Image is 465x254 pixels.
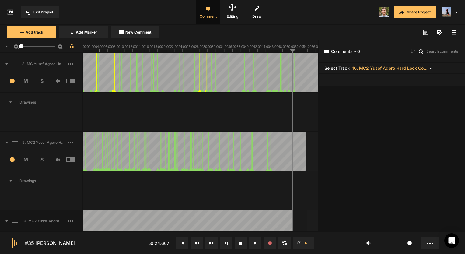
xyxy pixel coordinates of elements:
text: 34:00 [220,45,229,48]
button: Add track [7,26,56,38]
span: M [18,77,34,85]
span: S [34,156,50,163]
text: 54:00 [303,45,312,48]
text: 38:00 [236,45,245,48]
text: 16:00 [145,45,154,48]
span: Exit Project [33,9,53,15]
text: 46:00 [270,45,278,48]
text: 50:00 [286,45,295,48]
text: 42:00 [253,45,262,48]
span: Add Marker [76,30,97,35]
button: New Comment [111,26,159,38]
text: 08:00 [112,45,120,48]
text: 30:00 [203,45,212,48]
input: Search comments [426,48,460,54]
button: Add Marker [59,26,108,38]
span: New Comment [125,30,151,35]
text: 36:00 [228,45,237,48]
span: 50:24.667 [148,241,169,246]
span: M [18,156,34,163]
text: 26:00 [187,45,195,48]
text: 32:00 [212,45,220,48]
text: 04:00 [95,45,104,48]
button: 1x [293,237,314,249]
img: ACg8ocJ5zrP0c3SJl5dKscm-Goe6koz8A9fWD7dpguHuX8DX5VIxymM=s96-c [442,7,451,17]
text: 40:00 [245,45,253,48]
text: 44:00 [261,45,270,48]
text: 02:00 [87,45,95,48]
text: 12:00 [128,45,137,48]
text: 10:00 [120,45,129,48]
text: 20:00 [162,45,170,48]
span: 9. MC2 Yusof Agoro Hard Lock Copy 01 [20,140,68,145]
button: Share Project [394,6,436,18]
header: Comments • 0 [319,40,465,63]
text: 22:00 [170,45,179,48]
text: 56:00 [311,45,320,48]
text: 18:00 [153,45,162,48]
div: Open Intercom Messenger [444,233,459,248]
span: S [34,77,50,85]
text: 24:00 [178,45,187,48]
text: 06:00 [103,45,112,48]
text: 52:00 [295,45,303,48]
span: Add track [26,30,43,35]
span: 10. MC2 Yusof Agoro Hard Lock Copy 01_1 [20,218,68,224]
text: 28:00 [195,45,204,48]
div: #35 [PERSON_NAME] [25,239,75,247]
span: 10. MC2 Yusof Agoro Hard Lock Copy 01_1 [352,66,428,70]
header: Select Track [319,63,465,74]
span: 8. MC Yusof Agoro Hard Lock_3 [20,61,68,67]
text: 14:00 [137,45,145,48]
text: 48:00 [278,45,287,48]
button: Exit Project [21,6,59,18]
img: 424769395311cb87e8bb3f69157a6d24 [379,7,389,17]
